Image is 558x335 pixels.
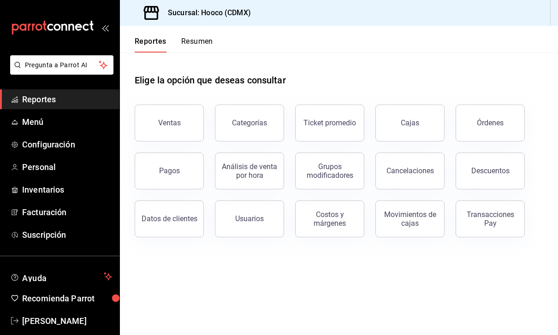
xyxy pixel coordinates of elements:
[375,153,445,189] button: Cancelaciones
[135,105,204,141] button: Ventas
[158,118,181,127] div: Ventas
[295,200,364,237] button: Costos y márgenes
[22,271,100,282] span: Ayuda
[22,292,112,305] span: Recomienda Parrot
[135,37,166,53] button: Reportes
[215,200,284,237] button: Usuarios
[301,162,358,180] div: Grupos modificadores
[401,118,419,127] div: Cajas
[135,200,204,237] button: Datos de clientes
[215,105,284,141] button: Categorías
[22,183,112,196] span: Inventarios
[22,116,112,128] span: Menú
[375,200,445,237] button: Movimientos de cajas
[22,93,112,106] span: Reportes
[142,214,197,223] div: Datos de clientes
[22,315,112,327] span: [PERSON_NAME]
[375,105,445,141] button: Cajas
[301,210,358,228] div: Costos y márgenes
[462,210,519,228] div: Transacciones Pay
[386,166,434,175] div: Cancelaciones
[159,166,180,175] div: Pagos
[295,153,364,189] button: Grupos modificadores
[22,138,112,151] span: Configuración
[181,37,213,53] button: Resumen
[25,60,99,70] span: Pregunta a Parrot AI
[10,55,113,75] button: Pregunta a Parrot AI
[215,153,284,189] button: Análisis de venta por hora
[101,24,109,31] button: open_drawer_menu
[456,200,525,237] button: Transacciones Pay
[22,161,112,173] span: Personal
[22,229,112,241] span: Suscripción
[135,73,286,87] h1: Elige la opción que deseas consultar
[22,206,112,218] span: Facturación
[235,214,264,223] div: Usuarios
[456,105,525,141] button: Órdenes
[471,166,510,175] div: Descuentos
[381,210,439,228] div: Movimientos de cajas
[232,118,267,127] div: Categorías
[160,7,251,18] h3: Sucursal: Hooco (CDMX)
[295,105,364,141] button: Ticket promedio
[303,118,356,127] div: Ticket promedio
[135,153,204,189] button: Pagos
[135,37,213,53] div: navigation tabs
[221,162,278,180] div: Análisis de venta por hora
[456,153,525,189] button: Descuentos
[477,118,504,127] div: Órdenes
[6,67,113,76] a: Pregunta a Parrot AI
